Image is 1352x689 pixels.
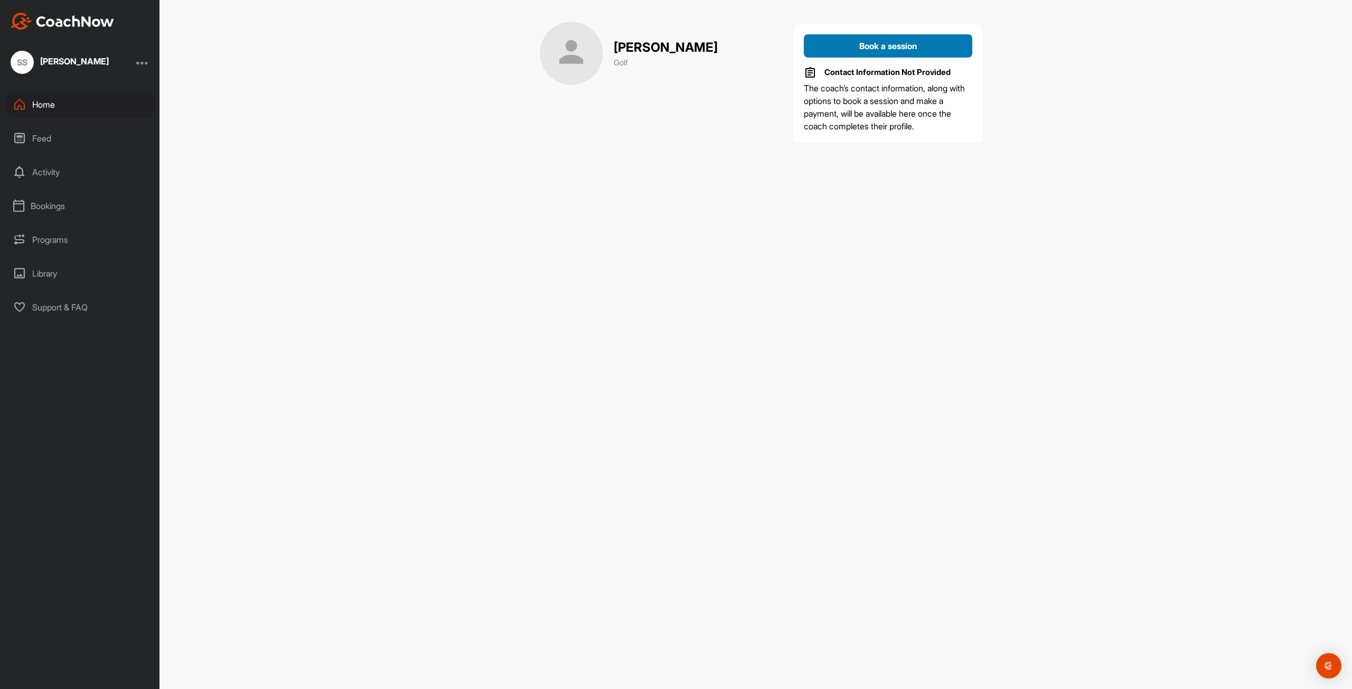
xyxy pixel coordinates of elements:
div: Activity [6,159,155,185]
img: cover [539,21,604,86]
img: CoachNow [11,13,114,30]
div: Home [6,91,155,118]
p: The coach’s contact information, along with options to book a session and make a payment, will be... [804,82,972,133]
button: Book a session [804,34,972,58]
div: Feed [6,125,155,152]
div: Support & FAQ [6,294,155,320]
div: Open Intercom Messenger [1316,653,1341,678]
p: Golf [614,57,718,69]
div: Programs [6,226,155,253]
div: Library [6,260,155,287]
img: info [804,66,816,79]
p: [PERSON_NAME] [614,38,718,57]
p: Contact Information Not Provided [824,67,951,79]
span: Book a session [859,41,917,51]
div: [PERSON_NAME] [40,57,109,65]
div: Bookings [6,193,155,219]
div: SS [11,51,34,74]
